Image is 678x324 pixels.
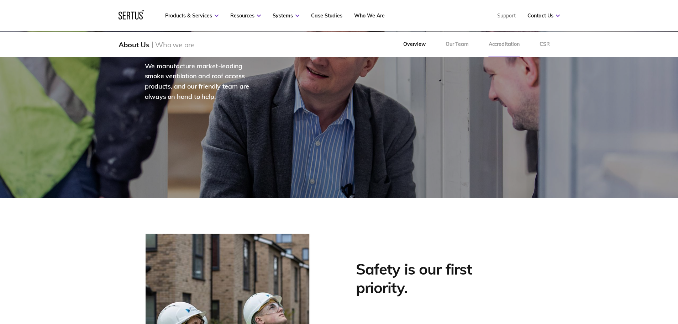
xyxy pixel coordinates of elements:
a: Accreditation [479,32,530,57]
a: Systems [273,12,299,19]
a: Our Team [436,32,479,57]
a: Contact Us [527,12,560,19]
a: CSR [530,32,560,57]
a: Products & Services [165,12,219,19]
a: Who We Are [354,12,385,19]
a: Support [497,12,516,19]
h2: Safety is our first priority. [356,260,505,297]
a: Case Studies [311,12,342,19]
div: About Us [119,40,149,49]
div: Who we are [155,40,195,49]
iframe: Chat Widget [550,241,678,324]
a: Resources [230,12,261,19]
div: We manufacture market-leading smoke ventilation and roof access products, and our friendly team a... [145,61,262,102]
